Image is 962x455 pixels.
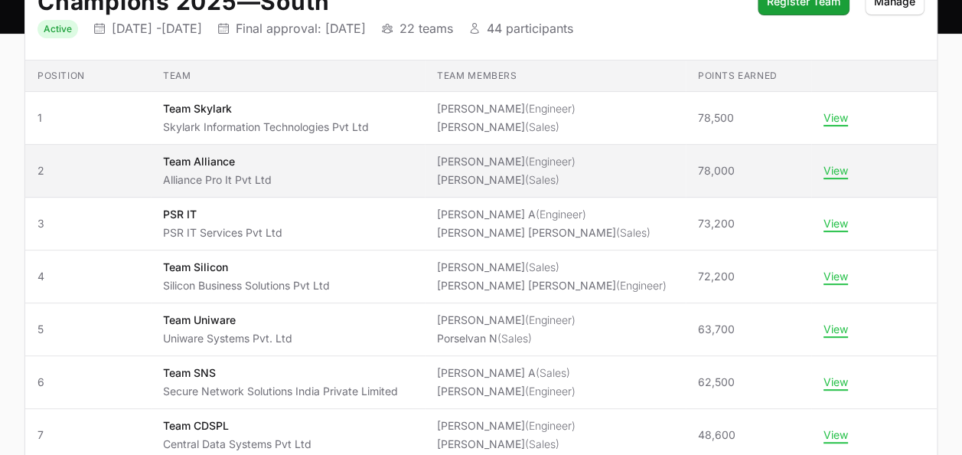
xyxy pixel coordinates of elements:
p: Secure Network Solutions India Private Limited [163,384,398,399]
li: [PERSON_NAME] [437,154,576,169]
p: [DATE] - [DATE] [112,21,202,36]
li: [PERSON_NAME] [437,313,576,328]
li: [PERSON_NAME] [437,437,576,452]
span: (Engineer) [525,102,576,115]
p: Alliance Pro It Pvt Ltd [163,172,272,188]
span: 72,200 [698,269,735,284]
li: [PERSON_NAME] [PERSON_NAME] [437,225,651,241]
span: (Sales) [497,332,532,345]
button: View [823,270,848,283]
p: Team SNS [163,365,398,381]
button: View [823,428,848,442]
span: (Sales) [616,226,651,239]
span: 3 [38,216,139,231]
li: [PERSON_NAME] A [437,207,651,222]
span: (Sales) [525,437,559,450]
p: Uniware Systems Pvt. Ltd [163,331,292,346]
button: View [823,111,848,125]
button: View [823,375,848,389]
span: 7 [38,427,139,443]
button: View [823,217,848,231]
li: [PERSON_NAME] [437,260,667,275]
p: Team Silicon [163,260,330,275]
span: (Engineer) [525,419,576,432]
li: [PERSON_NAME] [437,384,576,399]
li: [PERSON_NAME] [437,172,576,188]
li: [PERSON_NAME] [437,101,576,116]
span: 78,000 [698,163,735,178]
span: 73,200 [698,216,735,231]
span: 63,700 [698,322,735,337]
li: [PERSON_NAME] A [437,365,576,381]
button: View [823,322,848,336]
p: Skylark Information Technologies Pvt Ltd [163,119,369,135]
th: Position [25,61,151,92]
p: Team Alliance [163,154,272,169]
span: (Engineer) [525,155,576,168]
p: PSR IT Services Pvt Ltd [163,225,282,241]
span: 2 [38,163,139,178]
span: 1 [38,110,139,126]
span: (Sales) [525,260,559,273]
span: (Engineer) [525,313,576,326]
p: 44 participants [487,21,573,36]
p: Team Skylark [163,101,369,116]
span: (Engineer) [616,279,667,292]
span: (Sales) [525,173,559,186]
p: Team CDSPL [163,418,311,434]
span: 48,600 [698,427,735,443]
li: [PERSON_NAME] [437,418,576,434]
li: [PERSON_NAME] [PERSON_NAME] [437,278,667,293]
li: Porselvan N [437,331,576,346]
p: Central Data Systems Pvt Ltd [163,437,311,452]
th: Team [151,61,425,92]
p: PSR IT [163,207,282,222]
span: 4 [38,269,139,284]
th: Team members [425,61,686,92]
button: View [823,164,848,178]
p: 22 teams [399,21,453,36]
span: 5 [38,322,139,337]
span: 62,500 [698,375,735,390]
p: Silicon Business Solutions Pvt Ltd [163,278,330,293]
span: 78,500 [698,110,734,126]
span: 6 [38,375,139,390]
span: (Engineer) [525,385,576,398]
th: Points earned [686,61,811,92]
span: (Engineer) [536,208,586,221]
span: (Sales) [536,366,570,379]
p: Final approval: [DATE] [236,21,366,36]
p: Team Uniware [163,313,292,328]
li: [PERSON_NAME] [437,119,576,135]
span: (Sales) [525,120,559,133]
